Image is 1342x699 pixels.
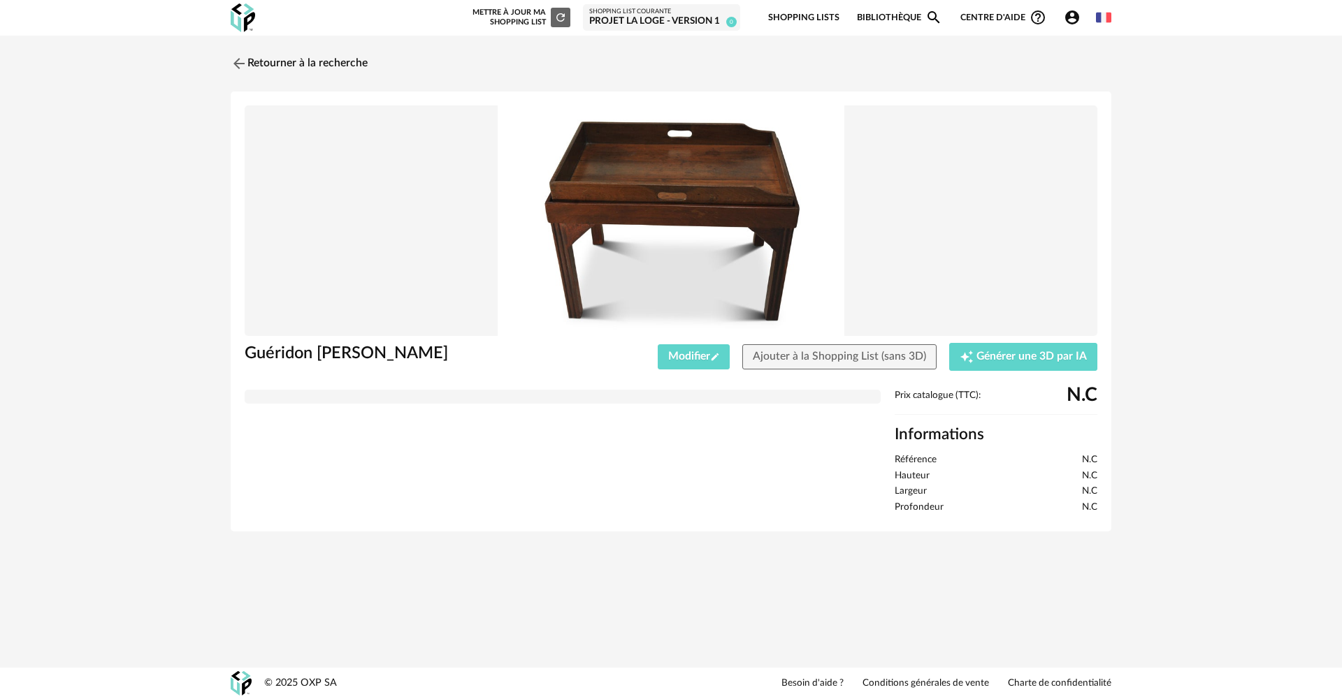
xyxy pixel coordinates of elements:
[1082,470,1097,483] span: N.C
[726,17,737,27] span: 0
[960,9,1046,26] span: Centre d'aideHelp Circle Outline icon
[742,344,937,369] button: Ajouter à la Shopping List (sans 3D)
[245,343,592,365] h1: Guéridon [PERSON_NAME]
[668,351,720,362] span: Modifier
[925,9,942,26] span: Magnify icon
[658,344,730,369] button: ModifierPencil icon
[1064,9,1087,26] span: Account Circle icon
[264,677,337,690] div: © 2025 OXP SA
[949,343,1097,371] button: Creation icon Générer une 3D par IA
[768,1,839,34] a: Shopping Lists
[231,671,252,696] img: OXP
[863,677,989,690] a: Conditions générales de vente
[589,8,734,16] div: Shopping List courante
[589,8,734,28] a: Shopping List courante Projet La Loge - Version 1 0
[589,15,734,28] div: Projet La Loge - Version 1
[231,48,368,79] a: Retourner à la recherche
[231,3,255,32] img: OXP
[976,351,1087,362] span: Générer une 3D par IA
[1082,485,1097,498] span: N.C
[753,351,926,362] span: Ajouter à la Shopping List (sans 3D)
[857,1,942,34] a: BibliothèqueMagnify icon
[781,677,844,690] a: Besoin d'aide ?
[895,470,930,483] span: Hauteur
[1030,9,1046,26] span: Help Circle Outline icon
[1082,454,1097,466] span: N.C
[960,350,974,364] span: Creation icon
[245,105,1097,336] img: Product pack shot
[1096,10,1111,25] img: fr
[1082,501,1097,514] span: N.C
[895,390,1097,415] div: Prix catalogue (TTC):
[895,425,1097,445] h2: Informations
[1067,390,1097,401] span: N.C
[554,13,567,21] span: Refresh icon
[1008,677,1111,690] a: Charte de confidentialité
[895,501,944,514] span: Profondeur
[895,454,937,466] span: Référence
[470,8,570,27] div: Mettre à jour ma Shopping List
[710,351,720,362] span: Pencil icon
[231,55,247,72] img: svg+xml;base64,PHN2ZyB3aWR0aD0iMjQiIGhlaWdodD0iMjQiIHZpZXdCb3g9IjAgMCAyNCAyNCIgZmlsbD0ibm9uZSIgeG...
[1064,9,1081,26] span: Account Circle icon
[895,485,927,498] span: Largeur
